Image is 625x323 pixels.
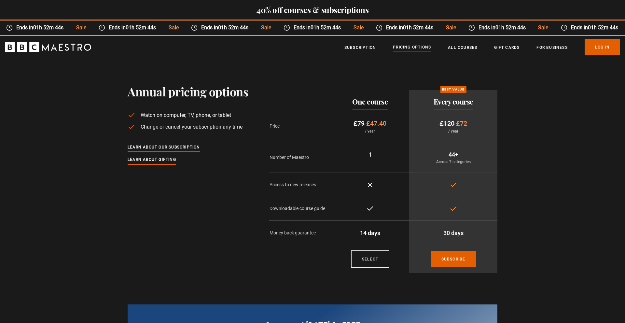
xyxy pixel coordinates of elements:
[414,150,492,159] p: 44+
[100,24,157,32] span: Ends in
[470,24,527,32] span: Ends in
[536,44,567,51] a: For business
[431,251,476,267] a: Subscribe
[414,159,492,165] p: Across 7 categories
[336,229,404,237] p: 14 days
[285,24,342,32] span: Ends in
[270,181,331,188] p: Access to new releases
[354,119,365,127] span: £79
[398,24,428,31] time: 01h 52m 44s
[366,119,386,127] span: £47.40
[585,39,620,55] a: Log In
[344,39,620,55] nav: Primary
[448,44,477,51] a: All Courses
[440,119,454,127] span: £120
[393,44,431,51] a: Pricing Options
[270,230,331,236] p: Money back guarantee
[344,44,376,51] a: Subscription
[128,85,248,98] h1: Annual pricing options
[193,24,250,32] span: Ends in
[213,24,243,31] time: 01h 52m 44s
[414,229,492,237] p: 30 days
[306,24,336,31] time: 01h 52m 44s
[583,24,613,31] time: 01h 52m 44s
[491,24,521,31] time: 01h 52m 44s
[351,250,389,268] a: Courses
[434,98,473,105] h2: Every course
[562,24,619,32] span: Ends in
[435,24,457,32] span: Sale
[121,24,151,31] time: 01h 52m 44s
[336,150,404,159] p: 1
[8,24,65,32] span: Ends in
[342,24,365,32] span: Sale
[527,24,549,32] span: Sale
[128,156,176,163] a: Learn about gifting
[270,205,331,212] p: Downloadable course guide
[440,86,466,93] p: Best value
[336,128,404,134] p: / year
[456,119,467,127] span: £72
[128,144,200,151] a: Learn about our subscription
[128,123,248,131] li: Change or cancel your subscription any time
[5,42,91,52] svg: BBC Maestro
[128,111,248,119] li: Watch on computer, TV, phone, or tablet
[270,123,331,130] p: Price
[414,128,492,134] p: / year
[494,44,520,51] a: Gift Cards
[28,24,59,31] time: 01h 52m 44s
[65,24,88,32] span: Sale
[378,24,435,32] span: Ends in
[352,98,388,105] h2: One course
[158,24,180,32] span: Sale
[270,154,331,161] p: Number of Maestro
[250,24,272,32] span: Sale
